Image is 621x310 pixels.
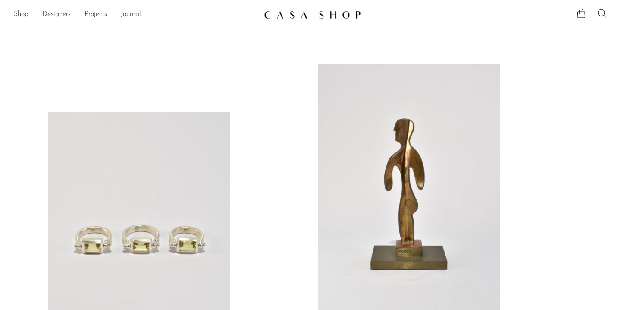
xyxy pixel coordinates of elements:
a: Projects [85,9,107,20]
a: Shop [14,9,28,20]
a: Journal [121,9,141,20]
a: Designers [42,9,71,20]
nav: Desktop navigation [14,7,257,22]
ul: NEW HEADER MENU [14,7,257,22]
